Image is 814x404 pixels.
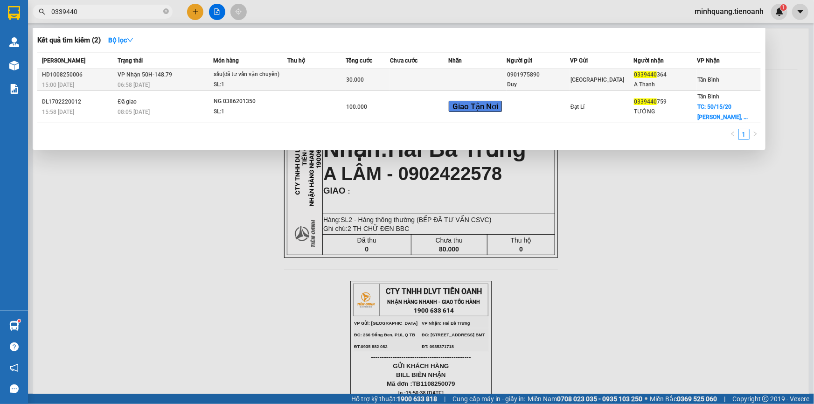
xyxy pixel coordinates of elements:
span: 15:00 [DATE] [42,82,74,88]
span: Gửi: [51,5,104,15]
span: right [752,131,758,137]
span: Chưa cước [390,57,417,64]
strong: Nhận: [19,57,118,108]
span: VP Nhận [697,57,720,64]
span: 06:58 [DATE] [118,82,150,88]
li: Next Page [750,129,761,140]
span: message [10,384,19,393]
span: CANZY - 0936359717 [51,17,125,25]
span: close-circle [163,7,169,16]
span: Trạng thái [118,57,143,64]
span: minhquang.tienoanh - In: [51,35,124,51]
span: notification [10,363,19,372]
span: VP Gửi [570,57,588,64]
div: sầu(đã tư vấn vận chuyển) [214,70,284,80]
div: Duy [507,80,570,90]
div: SL: 1 [214,107,284,117]
span: Tân Bình [68,5,104,15]
img: logo-vxr [8,6,20,20]
span: [PERSON_NAME] [42,57,85,64]
div: TƯỞNG [634,107,696,117]
span: Món hàng [213,57,239,64]
button: left [727,129,738,140]
li: 1 [738,129,750,140]
button: Bộ lọcdown [101,33,141,48]
div: SL: 1 [214,80,284,90]
li: Previous Page [727,129,738,140]
div: A Thanh [634,80,696,90]
span: search [39,8,45,15]
input: Tìm tên, số ĐT hoặc mã đơn [51,7,161,17]
span: close-circle [163,8,169,14]
button: right [750,129,761,140]
span: TB1108250079 - [51,27,124,51]
div: 759 [634,97,696,107]
span: Đạt Lí [570,104,585,110]
sup: 1 [18,320,21,322]
span: 15:50:38 [DATE] [60,43,114,51]
span: Thu hộ [287,57,305,64]
span: Đã giao [118,98,137,105]
span: 30.000 [347,77,364,83]
span: down [127,37,133,43]
div: NG 0386201350 [214,97,284,107]
img: warehouse-icon [9,61,19,70]
span: 0339440 [634,98,657,105]
span: 100.000 [347,104,368,110]
span: Giao Tận Nơi [449,101,502,112]
div: DL1702220012 [42,97,115,107]
span: left [730,131,736,137]
span: Tân Bình [697,93,719,100]
span: Người nhận [633,57,664,64]
h3: Kết quả tìm kiếm ( 2 ) [37,35,101,45]
span: Nhãn [448,57,462,64]
span: Tổng cước [346,57,373,64]
a: 1 [739,129,749,139]
span: 15:58 [DATE] [42,109,74,115]
span: question-circle [10,342,19,351]
span: Người gửi [507,57,532,64]
div: 364 [634,70,696,80]
span: [GEOGRAPHIC_DATA] [570,77,624,83]
span: 0339440 [634,71,657,78]
img: solution-icon [9,84,19,94]
span: 08:05 [DATE] [118,109,150,115]
span: VP Nhận 50H-148.79 [118,71,173,78]
img: warehouse-icon [9,321,19,331]
span: Tân Bình [697,77,719,83]
div: HD1008250006 [42,70,115,80]
span: TC: 50/15/20 [PERSON_NAME], ... [697,104,748,120]
div: 0901975890 [507,70,570,80]
img: warehouse-icon [9,37,19,47]
strong: Bộ lọc [108,36,133,44]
